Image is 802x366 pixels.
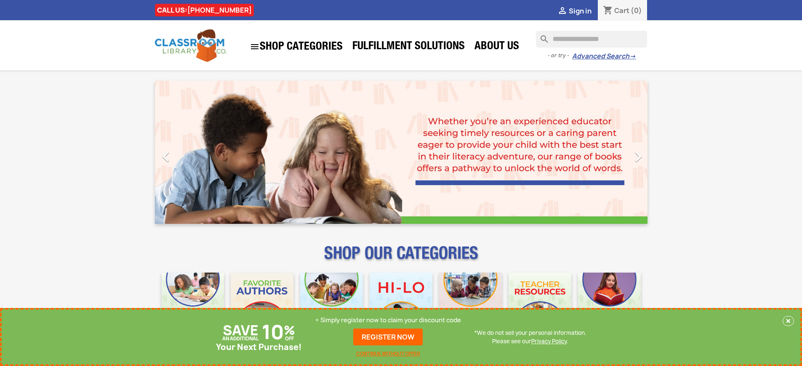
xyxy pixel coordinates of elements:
a: [PHONE_NUMBER] [187,5,252,15]
a: SHOP CATEGORIES [245,37,347,56]
a: Previous [155,81,229,224]
i: search [536,31,546,41]
p: SHOP OUR CATEGORIES [155,251,647,266]
span: Sign in [569,6,592,16]
img: CLC_Dyslexia_Mobile.jpg [578,273,641,335]
i:  [557,6,568,16]
img: CLC_HiLo_Mobile.jpg [370,273,432,335]
a:  Sign in [557,6,592,16]
span: Cart [614,6,629,15]
i:  [155,146,176,167]
img: CLC_Bulk_Mobile.jpg [162,273,224,335]
ul: Carousel container [155,81,647,224]
a: Fulfillment Solutions [348,39,469,56]
img: Classroom Library Company [155,29,226,62]
i:  [250,42,260,52]
img: CLC_Phonics_And_Decodables_Mobile.jpg [300,273,363,335]
div: CALL US: [155,4,254,16]
i:  [628,146,649,167]
a: Next [573,81,647,224]
span: → [629,52,636,61]
img: CLC_Favorite_Authors_Mobile.jpg [231,273,293,335]
img: CLC_Fiction_Nonfiction_Mobile.jpg [439,273,502,335]
span: (0) [631,6,642,15]
img: CLC_Teacher_Resources_Mobile.jpg [509,273,571,335]
span: - or try - [547,51,572,60]
a: About Us [470,39,523,56]
i: shopping_cart [603,6,613,16]
input: Search [536,31,647,48]
a: Advanced Search→ [572,52,636,61]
